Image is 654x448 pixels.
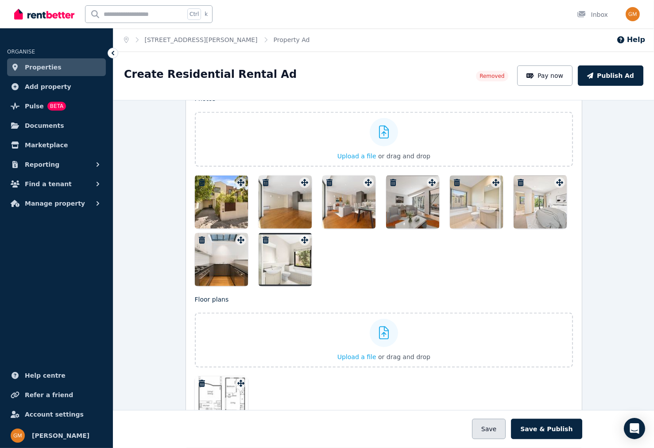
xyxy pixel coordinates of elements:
span: Account settings [25,409,84,420]
button: Manage property [7,195,106,212]
button: Reporting [7,156,106,173]
div: Open Intercom Messenger [624,418,645,439]
div: Inbox [577,10,608,19]
button: Help [616,34,645,45]
span: Upload a file [337,153,376,160]
span: or drag and drop [378,353,430,360]
a: Add property [7,78,106,96]
button: Upload a file or drag and drop [337,352,430,361]
span: Find a tenant [25,179,72,189]
h1: Create Residential Rental Ad [124,67,297,81]
span: Marketplace [25,140,68,150]
nav: Breadcrumb [113,28,321,51]
span: Upload a file [337,353,376,360]
span: Pulse [25,101,44,111]
a: Documents [7,117,106,134]
button: Find a tenant [7,175,106,193]
a: Marketplace [7,136,106,154]
span: BETA [47,102,66,111]
span: Removed [480,73,504,80]
a: PulseBETA [7,97,106,115]
span: Refer a friend [25,390,73,400]
img: Gary McMullan [626,7,640,21]
span: Documents [25,120,64,131]
span: Add property [25,81,71,92]
button: Pay now [517,65,573,86]
button: Publish Ad [578,65,643,86]
span: Ctrl [187,8,201,20]
button: Upload a file or drag and drop [337,152,430,161]
a: Properties [7,58,106,76]
span: ORGANISE [7,49,35,55]
span: or drag and drop [378,153,430,160]
img: Gary McMullan [11,429,25,443]
button: Save [472,419,506,439]
span: Manage property [25,198,85,209]
img: RentBetter [14,8,74,21]
a: Refer a friend [7,386,106,404]
a: Help centre [7,367,106,384]
span: k [205,11,208,18]
span: [PERSON_NAME] [32,430,89,441]
button: Save & Publish [511,419,582,439]
span: Reporting [25,159,59,170]
a: Property Ad [274,36,310,43]
a: [STREET_ADDRESS][PERSON_NAME] [145,36,258,43]
span: Properties [25,62,62,73]
span: Help centre [25,370,66,381]
a: Account settings [7,406,106,423]
p: Floor plans [195,295,573,304]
